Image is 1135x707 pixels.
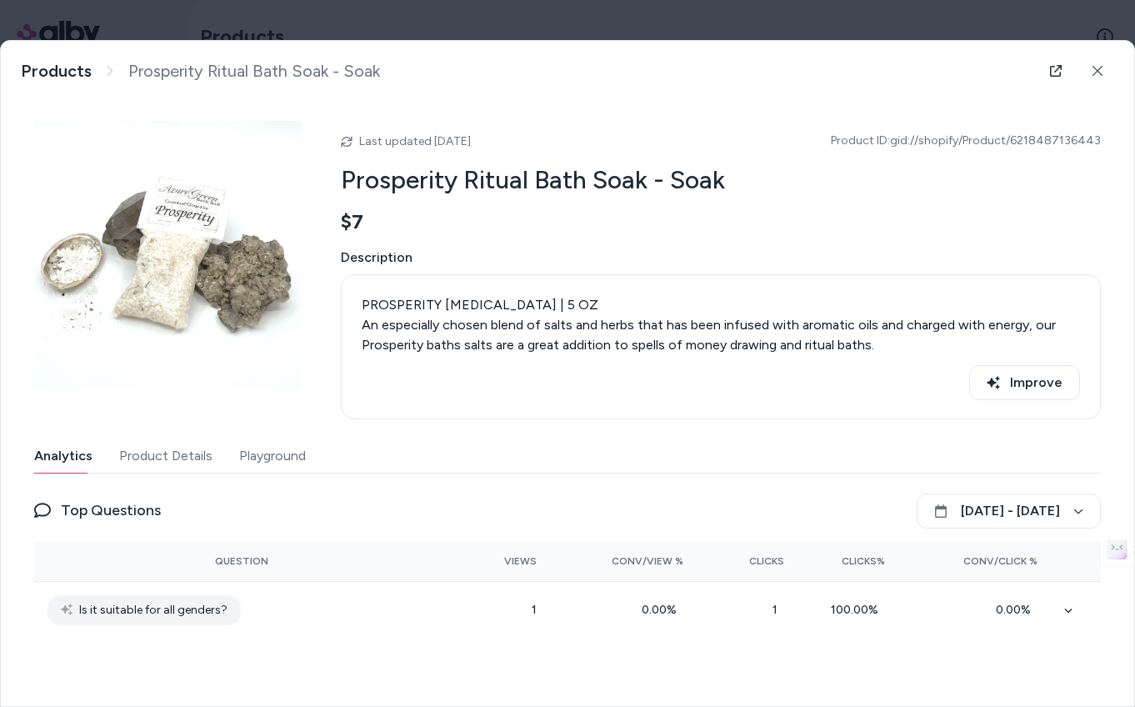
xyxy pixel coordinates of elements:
span: 1 [772,603,784,617]
button: Improve [969,365,1080,400]
div: PROSPERITY [MEDICAL_DATA] | 5 OZ [362,295,1080,315]
button: [DATE] - [DATE] [917,494,1101,529]
span: 100.00 % [831,603,885,617]
span: 0.00 % [642,603,683,617]
button: Views [462,548,537,574]
button: Clicks% [811,548,885,574]
span: 0.00 % [996,603,1037,617]
span: Conv/Click % [963,554,1037,568]
span: Last updated [DATE] [359,134,471,148]
span: Is it suitable for all genders? [79,600,227,620]
span: Description [341,248,1101,268]
span: Question [215,554,268,568]
div: An especially chosen blend of salts and herbs that has been infused with aromatic oils and charge... [362,315,1080,355]
button: Clicks [710,548,784,574]
button: Product Details [119,439,212,473]
span: Product ID: gid://shopify/Product/6218487136443 [831,133,1101,149]
nav: breadcrumb [21,61,380,82]
span: Top Questions [61,499,161,522]
button: Playground [239,439,306,473]
span: Prosperity Ritual Bath Soak - Soak [128,61,380,82]
button: Conv/View % [563,548,684,574]
button: Question [215,548,268,574]
img: RBPRS1.png [34,121,301,388]
span: Conv/View % [612,554,683,568]
span: Clicks% [842,554,885,568]
button: Conv/Click % [912,548,1037,574]
button: Analytics [34,439,92,473]
a: Products [21,61,92,82]
span: Views [504,554,537,568]
span: 1 [532,603,537,617]
h2: Prosperity Ritual Bath Soak - Soak [341,164,1101,196]
span: $7 [341,209,363,234]
span: Clicks [749,554,784,568]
